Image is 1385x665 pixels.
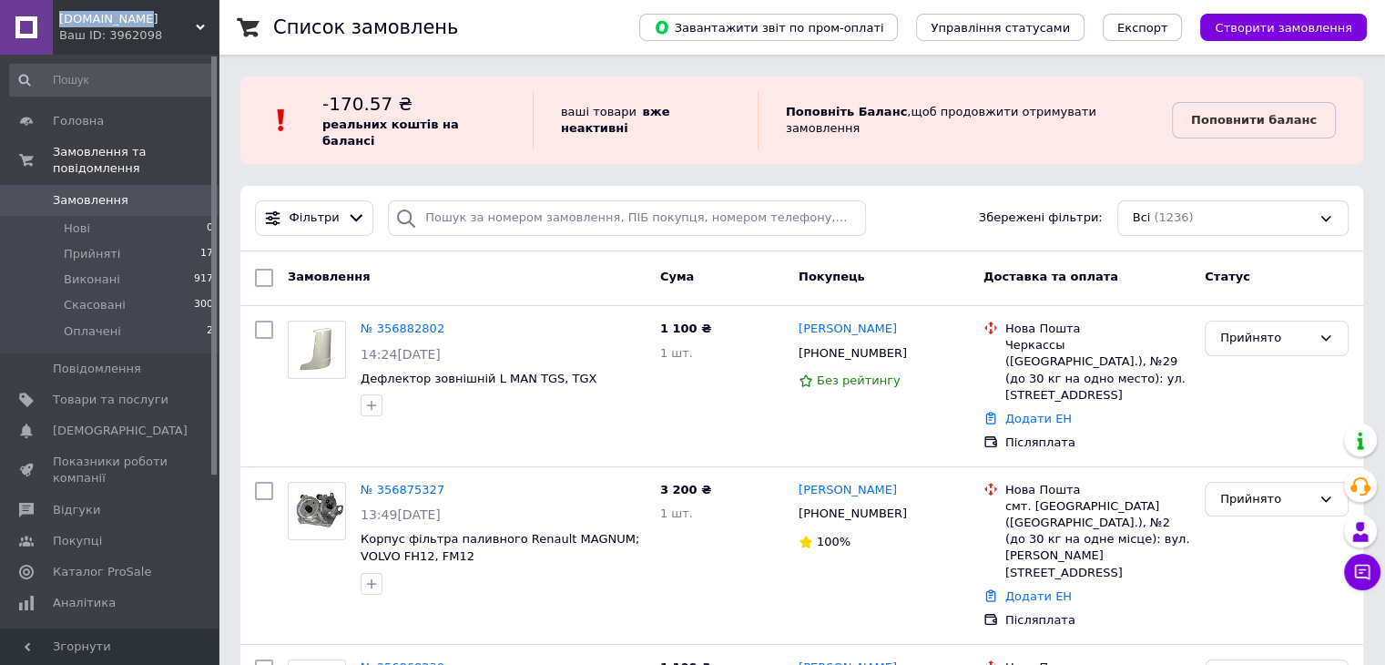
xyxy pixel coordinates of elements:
[1172,102,1336,138] a: Поповнити баланс
[53,113,104,129] span: Головна
[916,14,1085,41] button: Управління статусами
[53,192,128,209] span: Замовлення
[533,91,758,149] div: ваші товари
[288,482,346,540] a: Фото товару
[983,270,1118,283] span: Доставка та оплата
[817,535,850,548] span: 100%
[361,532,639,563] a: Корпус фільтра паливного Renault MAGNUM; VOLVO FH12, FM12
[268,107,295,134] img: :exclamation:
[1103,14,1183,41] button: Експорт
[288,270,370,283] span: Замовлення
[1005,321,1190,337] div: Нова Пошта
[361,347,441,362] span: 14:24[DATE]
[1117,21,1168,35] span: Експорт
[53,533,102,549] span: Покупці
[322,118,459,148] b: реальних коштів на балансі
[289,489,345,532] img: Фото товару
[1005,435,1190,451] div: Післяплата
[59,11,196,27] span: tir.lutsk.ua
[53,392,168,408] span: Товари та послуги
[273,16,458,38] h1: Список замовлень
[1005,412,1072,425] a: Додати ЕН
[654,19,883,36] span: Завантажити звіт по пром-оплаті
[53,502,100,518] span: Відгуки
[207,220,213,237] span: 0
[59,27,219,44] div: Ваш ID: 3962098
[53,595,116,611] span: Аналітика
[660,483,711,496] span: 3 200 ₴
[64,220,90,237] span: Нові
[9,64,215,97] input: Пошук
[1205,270,1250,283] span: Статус
[53,564,151,580] span: Каталог ProSale
[1133,210,1151,227] span: Всі
[758,91,1172,149] div: , щоб продовжити отримувати замовлення
[53,454,168,486] span: Показники роботи компанії
[799,482,897,499] a: [PERSON_NAME]
[799,270,865,283] span: Покупець
[639,14,898,41] button: Завантажити звіт по пром-оплаті
[361,322,444,335] a: № 356882802
[660,506,693,520] span: 1 шт.
[53,144,219,177] span: Замовлення та повідомлення
[322,93,412,115] span: -170.57 ₴
[388,200,866,236] input: Пошук за номером замовлення, ПІБ покупця, номером телефону, Email, номером накладної
[817,373,901,387] span: Без рейтингу
[660,346,693,360] span: 1 шт.
[660,322,711,335] span: 1 100 ₴
[1220,329,1311,348] div: Прийнято
[1215,21,1352,35] span: Створити замовлення
[200,246,213,262] span: 17
[1154,210,1193,224] span: (1236)
[1005,612,1190,629] div: Післяплата
[288,321,346,379] a: Фото товару
[799,321,897,338] a: [PERSON_NAME]
[289,325,345,374] img: Фото товару
[1005,498,1190,581] div: смт. [GEOGRAPHIC_DATA] ([GEOGRAPHIC_DATA].), №2 (до 30 кг на одне місце): вул. [PERSON_NAME][STRE...
[64,297,126,313] span: Скасовані
[1191,113,1317,127] b: Поповнити баланс
[207,323,213,340] span: 2
[290,210,340,227] span: Фільтри
[660,270,694,283] span: Cума
[361,483,444,496] a: № 356875327
[795,342,911,365] div: [PHONE_NUMBER]
[53,361,141,377] span: Повідомлення
[795,502,911,526] div: [PHONE_NUMBER]
[64,271,120,288] span: Виконані
[194,271,213,288] span: 917
[64,246,120,262] span: Прийняті
[194,297,213,313] span: 300
[1200,14,1367,41] button: Створити замовлення
[53,626,168,659] span: Інструменти веб-майстра та SEO
[1005,337,1190,404] div: Черкассы ([GEOGRAPHIC_DATA].), №29 (до 30 кг на одно место): ул. [STREET_ADDRESS]
[979,210,1103,227] span: Збережені фільтри:
[1005,482,1190,498] div: Нова Пошта
[53,423,188,439] span: [DEMOGRAPHIC_DATA]
[1344,554,1380,590] button: Чат з покупцем
[1220,490,1311,509] div: Прийнято
[931,21,1070,35] span: Управління статусами
[361,507,441,522] span: 13:49[DATE]
[361,372,596,385] a: Дефлектор зовнішній L MAN TGS, TGX
[1005,589,1072,603] a: Додати ЕН
[64,323,121,340] span: Оплачені
[1182,20,1367,34] a: Створити замовлення
[786,105,907,118] b: Поповніть Баланс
